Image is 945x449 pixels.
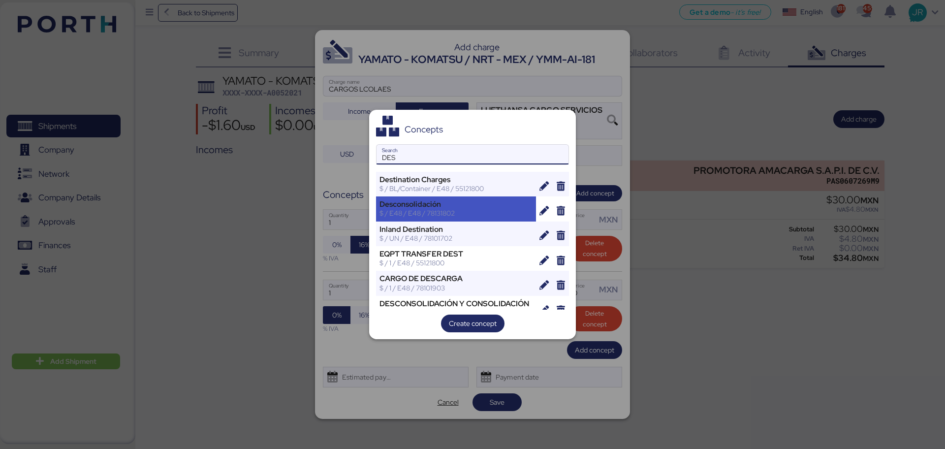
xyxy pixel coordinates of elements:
[379,284,533,292] div: $ / 1 / E48 / 78101903
[449,318,497,329] span: Create concept
[379,209,533,218] div: $ / E48 / E48 / 78131802
[379,308,533,317] div: $ / 1 / E48 / 78131802
[379,234,533,243] div: $ / UN / E48 / 78101702
[379,250,533,258] div: EQPT TRANSFER DEST
[379,184,533,193] div: $ / BL/Container / E48 / 55121800
[377,145,568,164] input: Search
[441,315,504,332] button: Create concept
[405,125,443,134] div: Concepts
[379,175,533,184] div: Destination Charges
[379,299,533,308] div: DESCONSOLIDACIÓN Y CONSOLIDACIÓN
[379,274,533,283] div: CARGO DE DESCARGA
[379,258,533,267] div: $ / 1 / E48 / 55121800
[379,200,533,209] div: Desconsolidación
[379,225,533,234] div: Inland Destination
